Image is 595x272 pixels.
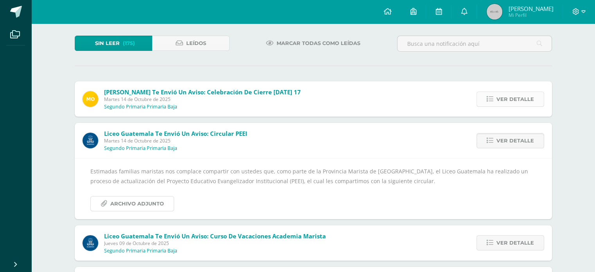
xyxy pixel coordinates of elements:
span: Jueves 09 de Octubre de 2025 [104,240,326,247]
span: [PERSON_NAME] te envió un aviso: Celebración de cierre [DATE] 17 [104,88,301,96]
a: Leídos [152,36,230,51]
a: Archivo Adjunto [90,196,174,211]
span: Sin leer [95,36,120,50]
p: Segundo Primaria Primaria Baja [104,248,177,254]
span: Marcar todas como leídas [277,36,360,50]
span: Leídos [186,36,206,50]
span: Archivo Adjunto [110,196,164,211]
img: 45x45 [487,4,502,20]
input: Busca una notificación aquí [397,36,552,51]
a: Marcar todas como leídas [256,36,370,51]
span: Liceo Guatemala te envió un aviso: Circular PEEI [104,130,247,137]
span: Liceo Guatemala te envió un aviso: Curso de vacaciones Academia Marista [104,232,326,240]
span: Martes 14 de Octubre de 2025 [104,137,247,144]
span: Ver detalle [496,236,534,250]
img: 4679c9c19acd2f2425bfd4ab82824cc9.png [83,91,98,107]
span: Martes 14 de Octubre de 2025 [104,96,301,103]
img: b41cd0bd7c5dca2e84b8bd7996f0ae72.png [83,235,98,251]
p: Segundo Primaria Primaria Baja [104,104,177,110]
span: Mi Perfil [508,12,553,18]
img: b41cd0bd7c5dca2e84b8bd7996f0ae72.png [83,133,98,148]
a: Sin leer(175) [75,36,152,51]
span: [PERSON_NAME] [508,5,553,13]
div: Estimadas familias maristas nos complace compartir con ustedes que, como parte de la Provincia Ma... [90,166,536,211]
span: Ver detalle [496,92,534,106]
span: Ver detalle [496,133,534,148]
p: Segundo Primaria Primaria Baja [104,145,177,151]
span: (175) [123,36,135,50]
